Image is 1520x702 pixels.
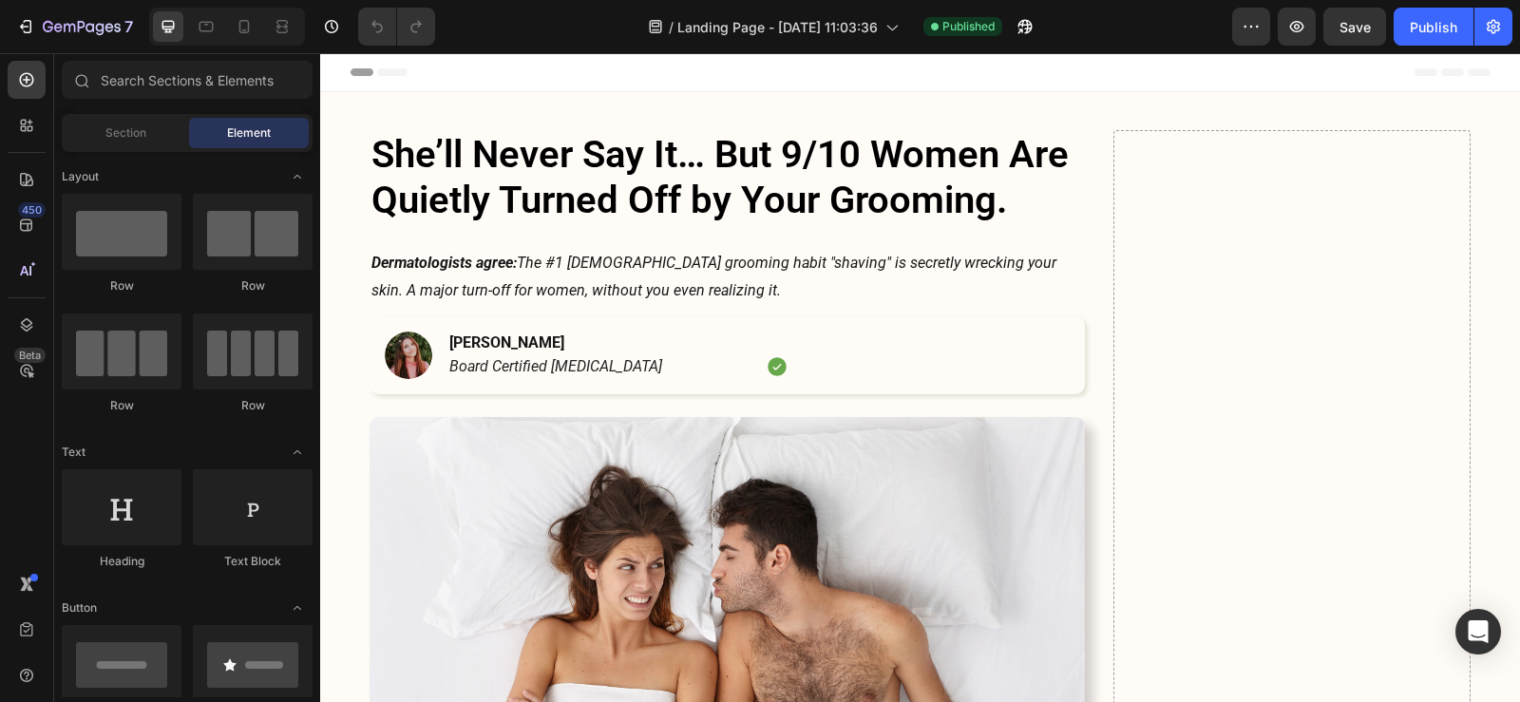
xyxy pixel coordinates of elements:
[193,397,313,414] div: Row
[62,599,97,617] span: Button
[62,553,181,570] div: Heading
[1323,8,1386,46] button: Save
[282,593,313,623] span: Toggle open
[62,397,181,414] div: Row
[282,437,313,467] span: Toggle open
[1410,17,1457,37] div: Publish
[62,61,313,99] input: Search Sections & Elements
[105,124,146,142] span: Section
[18,202,46,218] div: 450
[677,17,878,37] span: Landing Page - [DATE] 11:03:36
[62,168,99,185] span: Layout
[193,277,313,294] div: Row
[193,553,313,570] div: Text Block
[124,15,133,38] p: 7
[1339,19,1371,35] span: Save
[1394,8,1473,46] button: Publish
[358,8,435,46] div: Undo/Redo
[62,444,85,461] span: Text
[62,277,181,294] div: Row
[320,53,1520,702] iframe: Design area
[1455,609,1501,655] div: Open Intercom Messenger
[942,18,995,35] span: Published
[227,124,271,142] span: Element
[8,8,142,46] button: 7
[282,161,313,192] span: Toggle open
[14,348,46,363] div: Beta
[669,17,674,37] span: /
